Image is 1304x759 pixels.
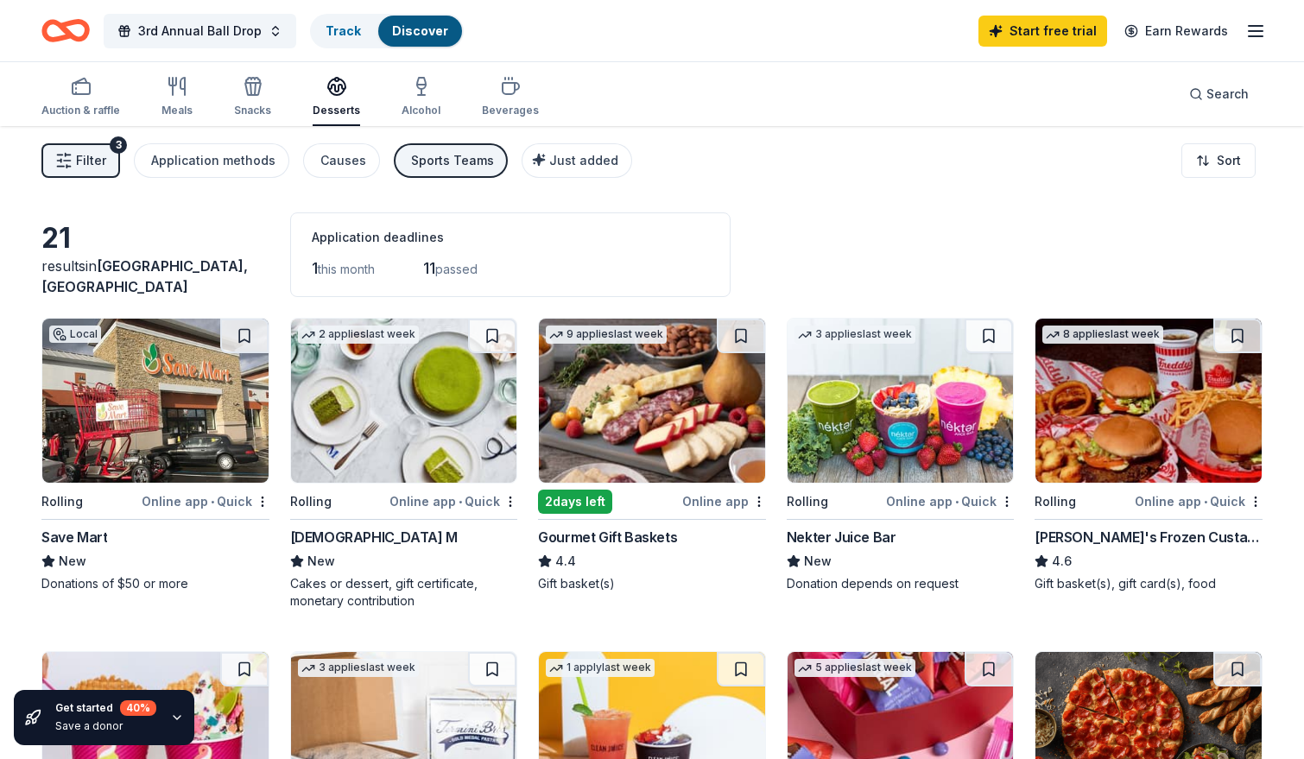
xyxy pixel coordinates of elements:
span: Sort [1217,150,1241,171]
a: Discover [392,23,448,38]
span: Search [1206,84,1249,104]
div: Get started [55,700,156,716]
button: Search [1175,77,1263,111]
span: passed [435,262,478,276]
div: 9 applies last week [546,326,667,344]
span: • [459,495,462,509]
span: • [1204,495,1207,509]
a: Start free trial [978,16,1107,47]
div: 8 applies last week [1042,326,1163,344]
div: results [41,256,269,297]
div: Gourmet Gift Baskets [538,527,677,547]
span: 1 [312,259,318,277]
a: Image for Nekter Juice Bar3 applieslast weekRollingOnline app•QuickNekter Juice BarNewDonation de... [787,318,1015,592]
div: Save a donor [55,719,156,733]
button: Auction & raffle [41,69,120,126]
span: this month [318,262,375,276]
span: New [804,551,832,572]
button: Meals [161,69,193,126]
button: Application methods [134,143,289,178]
img: Image for Freddy's Frozen Custard & Steakburgers [1035,319,1262,483]
div: Online app [682,490,766,512]
button: Sort [1181,143,1256,178]
button: Snacks [234,69,271,126]
a: Image for Gourmet Gift Baskets9 applieslast week2days leftOnline appGourmet Gift Baskets4.4Gift b... [538,318,766,592]
div: 5 applies last week [794,659,915,677]
div: Online app Quick [1135,490,1263,512]
a: Image for Save MartLocalRollingOnline app•QuickSave MartNewDonations of $50 or more [41,318,269,592]
div: Alcohol [402,104,440,117]
span: New [59,551,86,572]
div: [PERSON_NAME]'s Frozen Custard & Steakburgers [1035,527,1263,547]
div: Application deadlines [312,227,709,248]
button: Causes [303,143,380,178]
button: Filter3 [41,143,120,178]
span: in [41,257,248,295]
span: • [211,495,214,509]
div: Rolling [1035,491,1076,512]
div: 3 applies last week [794,326,915,344]
span: • [955,495,959,509]
div: 2 applies last week [298,326,419,344]
a: Home [41,10,90,51]
button: Alcohol [402,69,440,126]
span: Just added [549,153,618,168]
span: New [307,551,335,572]
div: Rolling [41,491,83,512]
div: Save Mart [41,527,107,547]
div: Application methods [151,150,275,171]
div: Sports Teams [411,150,494,171]
a: Image for Freddy's Frozen Custard & Steakburgers8 applieslast weekRollingOnline app•Quick[PERSON_... [1035,318,1263,592]
div: Desserts [313,104,360,117]
div: Rolling [787,491,828,512]
div: Cakes or dessert, gift certificate, monetary contribution [290,575,518,610]
div: 1 apply last week [546,659,655,677]
div: Nekter Juice Bar [787,527,896,547]
div: Auction & raffle [41,104,120,117]
a: Track [326,23,361,38]
span: 4.6 [1052,551,1072,572]
span: Filter [76,150,106,171]
span: 3rd Annual Ball Drop [138,21,262,41]
button: Sports Teams [394,143,508,178]
div: Snacks [234,104,271,117]
img: Image for Save Mart [42,319,269,483]
div: 21 [41,221,269,256]
button: 3rd Annual Ball Drop [104,14,296,48]
div: [DEMOGRAPHIC_DATA] M [290,527,458,547]
button: Beverages [482,69,539,126]
button: TrackDiscover [310,14,464,48]
span: [GEOGRAPHIC_DATA], [GEOGRAPHIC_DATA] [41,257,248,295]
span: 4.4 [555,551,576,572]
img: Image for Gourmet Gift Baskets [539,319,765,483]
div: Online app Quick [142,490,269,512]
div: 3 applies last week [298,659,419,677]
div: Donations of $50 or more [41,575,269,592]
div: 2 days left [538,490,612,514]
a: Image for Lady M2 applieslast weekRollingOnline app•Quick[DEMOGRAPHIC_DATA] MNewCakes or dessert,... [290,318,518,610]
div: 40 % [120,700,156,716]
a: Earn Rewards [1114,16,1238,47]
div: Beverages [482,104,539,117]
img: Image for Nekter Juice Bar [788,319,1014,483]
div: Gift basket(s) [538,575,766,592]
img: Image for Lady M [291,319,517,483]
span: 11 [423,259,435,277]
div: 3 [110,136,127,154]
div: Rolling [290,491,332,512]
div: Donation depends on request [787,575,1015,592]
div: Causes [320,150,366,171]
button: Desserts [313,69,360,126]
div: Local [49,326,101,343]
div: Gift basket(s), gift card(s), food [1035,575,1263,592]
div: Online app Quick [886,490,1014,512]
button: Just added [522,143,632,178]
div: Online app Quick [389,490,517,512]
div: Meals [161,104,193,117]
